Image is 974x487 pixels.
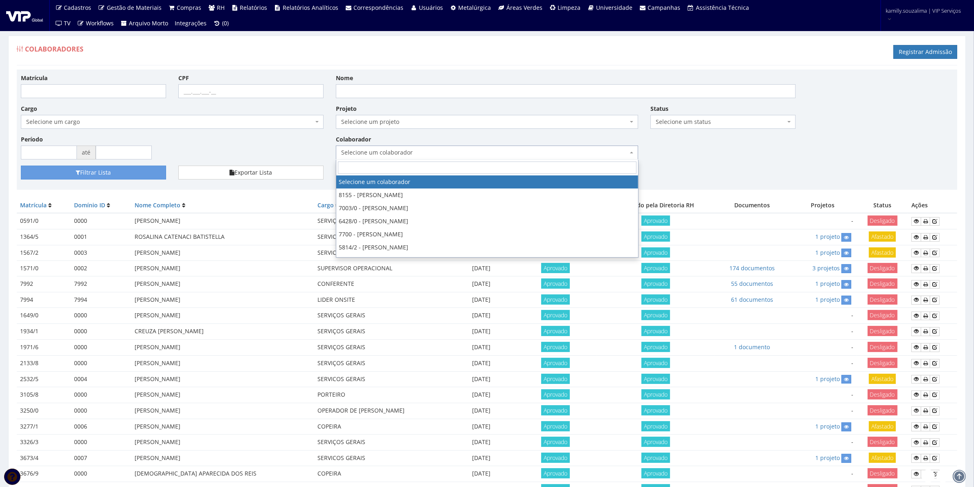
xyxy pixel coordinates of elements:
[314,229,448,245] td: SERVICOS GERAIS
[6,9,43,22] img: logo
[815,280,840,287] a: 1 projeto
[71,260,131,276] td: 0002
[17,308,71,324] td: 1649/0
[641,310,670,320] span: Aprovado
[448,466,515,482] td: [DATE]
[648,4,681,11] span: Campanhas
[131,276,314,292] td: [PERSON_NAME]
[448,450,515,466] td: [DATE]
[641,278,670,289] span: Aprovado
[641,342,670,352] span: Aprovado
[650,115,796,129] span: Selecione um status
[131,435,314,451] td: [PERSON_NAME]
[815,296,840,303] a: 1 projeto
[541,374,570,384] span: Aprovado
[17,213,71,229] td: 0591/0
[448,292,515,307] td: [DATE]
[71,323,131,339] td: 0000
[656,118,785,126] span: Selecione um status
[336,202,638,215] li: 7003/0 - [PERSON_NAME]
[448,339,515,355] td: [DATE]
[135,201,180,209] a: Nome Completo
[17,245,71,260] td: 1567/2
[541,294,570,305] span: Aprovado
[857,198,909,213] th: Status
[641,247,670,258] span: Aprovado
[789,308,857,324] td: -
[789,339,857,355] td: -
[131,466,314,482] td: [DEMOGRAPHIC_DATA] APARECIDA DOS REIS
[17,450,71,466] td: 3673/4
[71,308,131,324] td: 0000
[21,74,47,82] label: Matrícula
[77,146,96,159] span: até
[641,405,670,415] span: Aprovado
[64,4,92,11] span: Cadastros
[17,403,71,419] td: 3250/0
[131,339,314,355] td: [PERSON_NAME]
[541,389,570,399] span: Aprovado
[641,468,670,478] span: Aprovado
[341,148,628,157] span: Selecione um colaborador
[314,450,448,466] td: SERVICOS GERAIS
[448,260,515,276] td: [DATE]
[314,403,448,419] td: OPERADOR DE [PERSON_NAME]
[908,198,957,213] th: Ações
[868,437,898,447] span: Desligado
[336,215,638,228] li: 6428/0 - [PERSON_NAME]
[131,323,314,339] td: CREUZA [PERSON_NAME]
[175,19,207,27] span: Integrações
[868,468,898,478] span: Desligado
[419,4,443,11] span: Usuários
[74,201,105,209] a: Domínio ID
[17,323,71,339] td: 1934/1
[869,374,896,384] span: Afastado
[596,198,715,213] th: Aprovado pela Diretoria RH
[131,450,314,466] td: [PERSON_NAME]
[314,339,448,355] td: SERVIÇOS GERAIS
[641,358,670,368] span: Aprovado
[448,371,515,387] td: [DATE]
[17,260,71,276] td: 1571/0
[17,419,71,434] td: 3277/1
[314,387,448,403] td: PORTEIRO
[314,260,448,276] td: SUPERVISOR OPERACIONAL
[17,339,71,355] td: 1971/6
[336,228,638,241] li: 7700 - [PERSON_NAME]
[596,4,632,11] span: Universidade
[21,105,37,113] label: Cargo
[336,146,639,159] span: Selecione um colaborador
[789,355,857,371] td: -
[131,419,314,434] td: [PERSON_NAME]
[131,403,314,419] td: [PERSON_NAME]
[314,435,448,451] td: SERVIÇOS GERAIS
[541,310,570,320] span: Aprovado
[869,421,896,431] span: Afastado
[131,260,314,276] td: [PERSON_NAME]
[868,389,898,399] span: Desligado
[641,231,670,242] span: Aprovado
[641,421,670,431] span: Aprovado
[178,74,189,82] label: CPF
[893,45,957,59] a: Registrar Admissão
[812,264,840,272] a: 3 projetos
[541,278,570,289] span: Aprovado
[17,466,71,482] td: 3676/9
[52,16,74,31] a: TV
[131,355,314,371] td: [PERSON_NAME]
[131,308,314,324] td: [PERSON_NAME]
[17,435,71,451] td: 3326/3
[868,263,898,273] span: Desligado
[71,339,131,355] td: 0000
[869,453,896,463] span: Afastado
[641,374,670,384] span: Aprovado
[21,115,324,129] span: Selecione um cargo
[448,387,515,403] td: [DATE]
[886,7,961,15] span: kamilly.souzalima | VIP Serviços
[789,213,857,229] td: -
[641,389,670,399] span: Aprovado
[71,371,131,387] td: 0004
[868,278,898,289] span: Desligado
[448,403,515,419] td: [DATE]
[222,19,229,27] span: (0)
